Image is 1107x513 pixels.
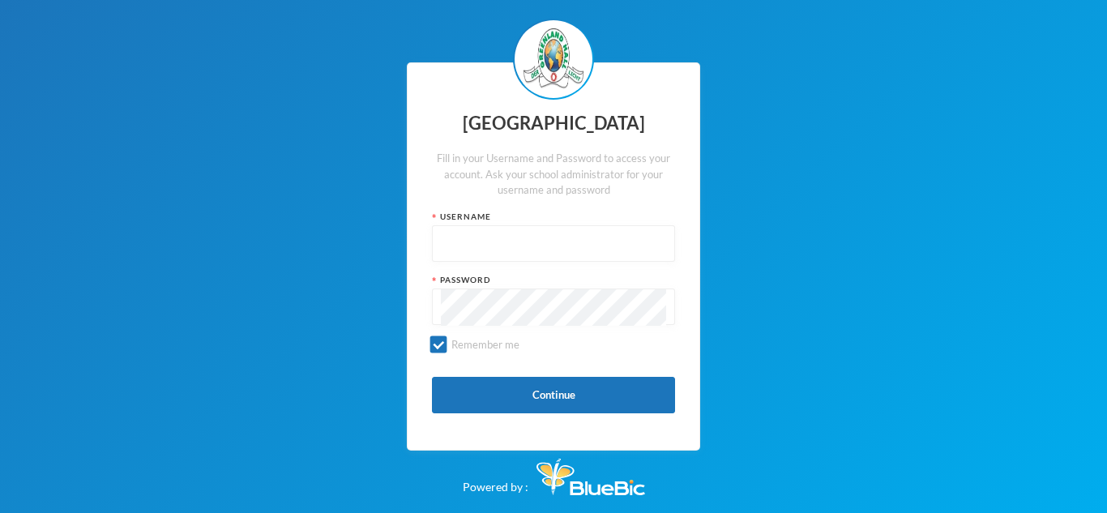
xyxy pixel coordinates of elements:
div: Fill in your Username and Password to access your account. Ask your school administrator for your... [432,151,675,199]
div: Username [432,211,675,223]
button: Continue [432,377,675,413]
span: Remember me [445,338,526,351]
img: Bluebic [536,459,645,495]
div: [GEOGRAPHIC_DATA] [432,108,675,139]
div: Powered by : [463,451,645,495]
div: Password [432,274,675,286]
